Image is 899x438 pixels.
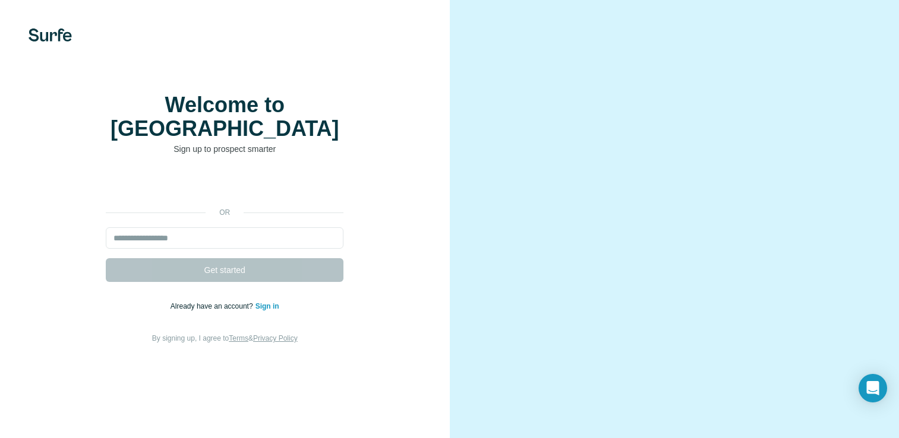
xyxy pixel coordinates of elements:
span: By signing up, I agree to & [152,334,298,342]
div: Open Intercom Messenger [859,374,887,402]
h1: Welcome to [GEOGRAPHIC_DATA] [106,93,343,141]
span: Already have an account? [171,302,255,310]
p: Sign up to prospect smarter [106,143,343,155]
a: Privacy Policy [253,334,298,342]
a: Terms [229,334,248,342]
iframe: Sign in with Google Dialog [655,12,887,150]
p: or [206,207,244,218]
a: Sign in [255,302,279,310]
iframe: Sign in with Google Button [100,173,349,199]
img: Surfe's logo [29,28,72,42]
